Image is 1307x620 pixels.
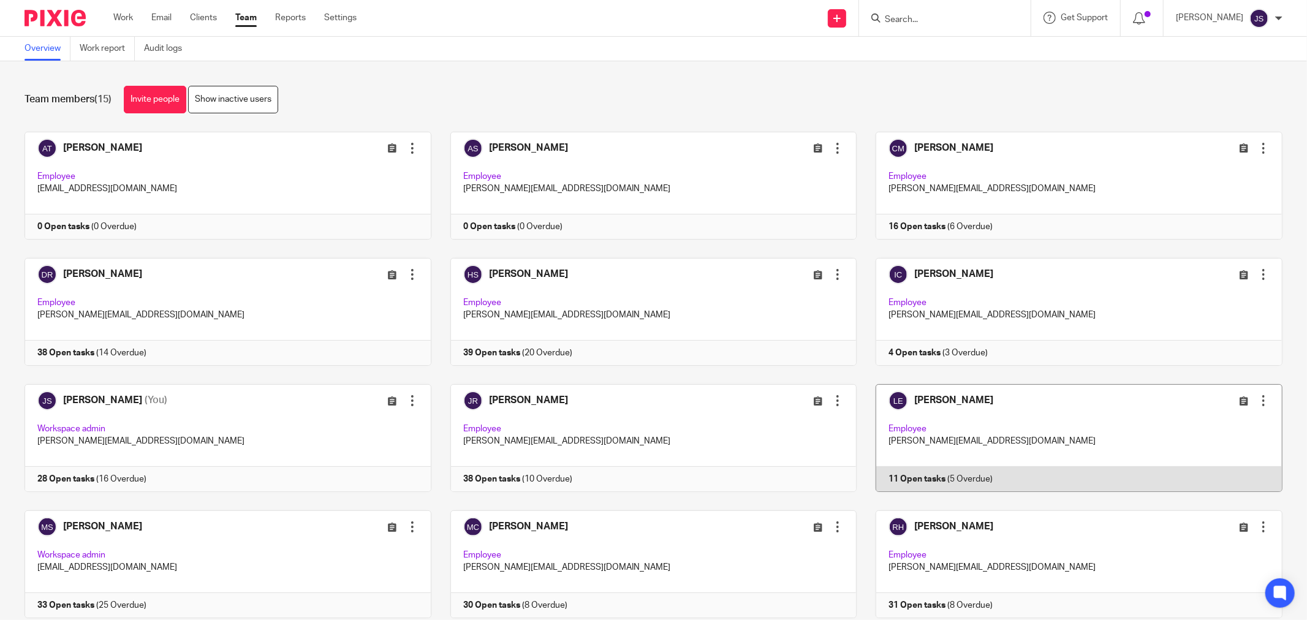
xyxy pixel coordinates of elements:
[884,15,994,26] input: Search
[190,12,217,24] a: Clients
[144,37,191,61] a: Audit logs
[25,37,70,61] a: Overview
[1061,13,1108,22] span: Get Support
[124,86,186,113] a: Invite people
[113,12,133,24] a: Work
[1176,12,1243,24] p: [PERSON_NAME]
[324,12,357,24] a: Settings
[25,10,86,26] img: Pixie
[275,12,306,24] a: Reports
[151,12,172,24] a: Email
[188,86,278,113] a: Show inactive users
[1249,9,1269,28] img: svg%3E
[25,93,112,106] h1: Team members
[94,94,112,104] span: (15)
[235,12,257,24] a: Team
[80,37,135,61] a: Work report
